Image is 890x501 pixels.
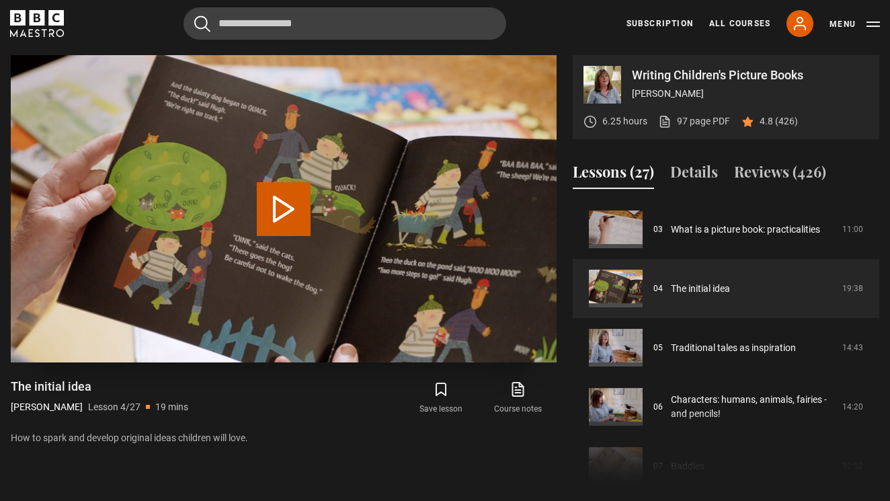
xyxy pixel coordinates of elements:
p: Writing Children's Picture Books [632,69,868,81]
p: 6.25 hours [602,114,647,128]
a: The initial idea [671,282,730,296]
svg: BBC Maestro [10,10,64,37]
button: Play Lesson The initial idea [257,182,311,236]
button: Details [670,161,718,189]
p: 4.8 (426) [760,114,798,128]
button: Reviews (426) [734,161,826,189]
a: Subscription [626,17,693,30]
button: Submit the search query [194,15,210,32]
a: All Courses [709,17,770,30]
a: 97 page PDF [658,114,730,128]
button: Toggle navigation [830,17,880,31]
input: Search [184,7,506,40]
a: Characters: humans, animals, fairies - and pencils! [671,393,834,421]
p: Lesson 4/27 [88,400,140,414]
button: Lessons (27) [573,161,654,189]
p: 19 mins [155,400,188,414]
a: What is a picture book: practicalities [671,223,820,237]
a: Course notes [480,379,557,418]
button: Save lesson [403,379,479,418]
p: [PERSON_NAME] [632,87,868,101]
video-js: Video Player [11,55,557,362]
a: Traditional tales as inspiration [671,341,796,355]
h1: The initial idea [11,379,188,395]
p: How to spark and develop original ideas children will love. [11,431,557,445]
p: [PERSON_NAME] [11,400,83,414]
